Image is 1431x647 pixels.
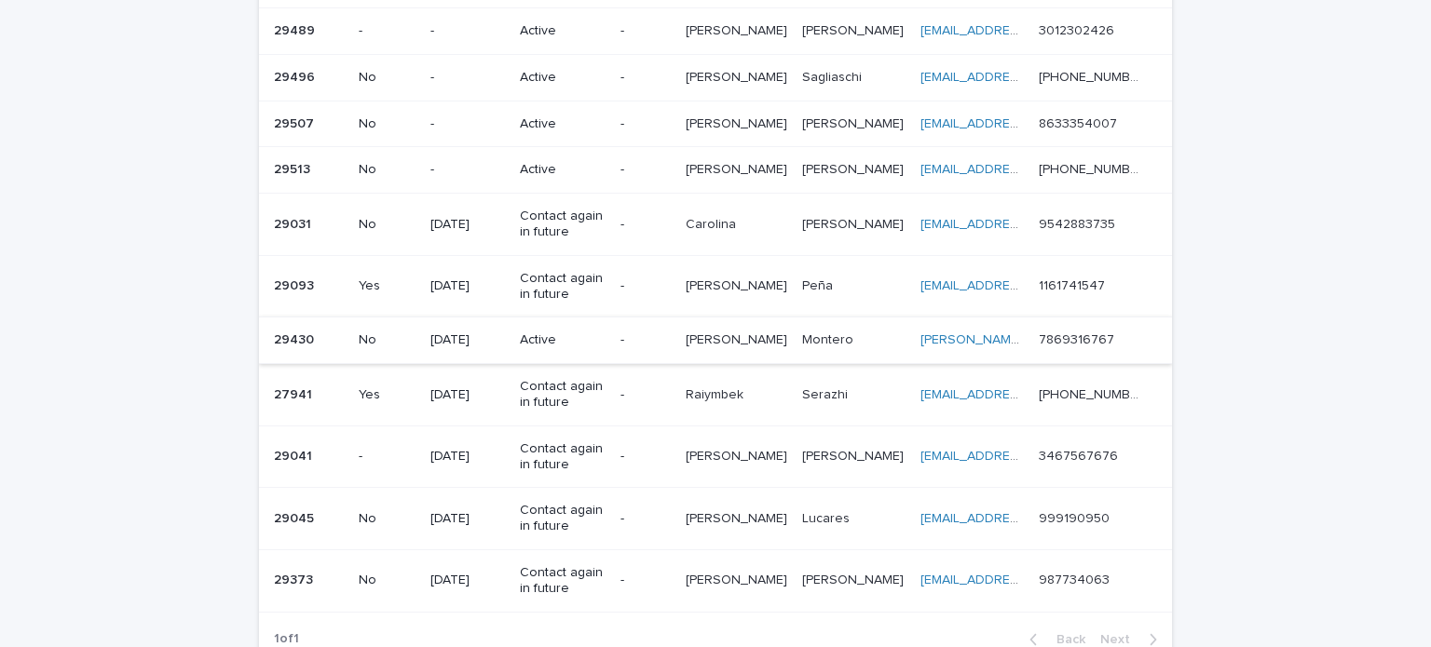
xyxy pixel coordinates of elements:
[259,549,1172,612] tr: 2937329373 No[DATE]Contact again in future-[PERSON_NAME][PERSON_NAME] [PERSON_NAME][PERSON_NAME] ...
[359,387,416,403] p: Yes
[1045,633,1085,646] span: Back
[274,113,318,132] p: 29507
[920,279,1131,292] a: [EMAIL_ADDRESS][DOMAIN_NAME]
[802,445,907,465] p: [PERSON_NAME]
[430,23,505,39] p: -
[802,384,852,403] p: Serazhi
[520,441,606,473] p: Contact again in future
[520,70,606,86] p: Active
[802,66,865,86] p: Sagliaschi
[520,271,606,303] p: Contact again in future
[620,573,670,588] p: -
[620,217,670,233] p: -
[259,54,1172,101] tr: 2949629496 No-Active-[PERSON_NAME][PERSON_NAME] SagliaschiSagliaschi [EMAIL_ADDRESS][DOMAIN_NAME]...
[520,209,606,240] p: Contact again in future
[520,332,606,348] p: Active
[1039,66,1146,86] p: [PHONE_NUMBER]
[274,384,316,403] p: 27941
[520,565,606,597] p: Contact again in future
[802,569,907,588] p: [PERSON_NAME]
[359,70,416,86] p: No
[620,332,670,348] p: -
[620,278,670,294] p: -
[359,23,416,39] p: -
[920,117,1131,130] a: [EMAIL_ADDRESS][DOMAIN_NAME]
[620,70,670,86] p: -
[1039,507,1113,527] p: 999190950
[359,332,416,348] p: No
[359,511,416,527] p: No
[686,384,747,403] p: Raiymbek
[920,24,1131,37] a: [EMAIL_ADDRESS][DOMAIN_NAME]
[802,329,857,348] p: Montero
[430,573,505,588] p: [DATE]
[259,317,1172,364] tr: 2943029430 No[DATE]Active-[PERSON_NAME][PERSON_NAME] MonteroMontero [PERSON_NAME][EMAIL_ADDRESS][...
[920,388,1131,401] a: [EMAIL_ADDRESS][DOMAIN_NAME]
[359,449,416,465] p: -
[1039,384,1146,403] p: [PHONE_NUMBER]
[520,116,606,132] p: Active
[1039,569,1113,588] p: 987734063
[1039,329,1118,348] p: 7869316767
[1039,158,1146,178] p: [PHONE_NUMBER]
[620,116,670,132] p: -
[620,162,670,178] p: -
[359,116,416,132] p: No
[802,213,907,233] p: [PERSON_NAME]
[802,275,837,294] p: Peña
[802,507,853,527] p: Lucares
[359,573,416,588] p: No
[430,332,505,348] p: [DATE]
[686,445,791,465] p: [PERSON_NAME]
[1039,113,1121,132] p: 8633354007
[430,511,505,527] p: [DATE]
[620,387,670,403] p: -
[259,147,1172,194] tr: 2951329513 No-Active-[PERSON_NAME][PERSON_NAME] [PERSON_NAME][PERSON_NAME] [EMAIL_ADDRESS][DOMAIN...
[620,449,670,465] p: -
[1100,633,1141,646] span: Next
[274,20,319,39] p: 29489
[686,66,791,86] p: [PERSON_NAME]
[359,217,416,233] p: No
[359,162,416,178] p: No
[259,194,1172,256] tr: 2903129031 No[DATE]Contact again in future-CarolinaCarolina [PERSON_NAME][PERSON_NAME] [EMAIL_ADD...
[520,23,606,39] p: Active
[274,445,316,465] p: 29041
[1039,20,1118,39] p: 3012302426
[430,116,505,132] p: -
[686,275,791,294] p: [PERSON_NAME]
[802,158,907,178] p: [PERSON_NAME]
[430,449,505,465] p: [DATE]
[259,255,1172,317] tr: 2909329093 Yes[DATE]Contact again in future-[PERSON_NAME][PERSON_NAME] PeñaPeña [EMAIL_ADDRESS][D...
[686,113,791,132] p: [PERSON_NAME]
[274,66,319,86] p: 29496
[802,20,907,39] p: [PERSON_NAME]
[430,217,505,233] p: [DATE]
[686,569,791,588] p: [PERSON_NAME]
[686,213,740,233] p: Carolina
[259,7,1172,54] tr: 2948929489 --Active-[PERSON_NAME][PERSON_NAME] [PERSON_NAME][PERSON_NAME] [EMAIL_ADDRESS][DOMAIN_...
[274,569,317,588] p: 29373
[430,162,505,178] p: -
[520,503,606,534] p: Contact again in future
[274,158,314,178] p: 29513
[274,507,318,527] p: 29045
[430,70,505,86] p: -
[920,71,1131,84] a: [EMAIL_ADDRESS][DOMAIN_NAME]
[274,275,318,294] p: 29093
[520,162,606,178] p: Active
[686,507,791,527] p: [PERSON_NAME]
[1039,213,1119,233] p: 9542883735
[920,218,1131,231] a: [EMAIL_ADDRESS][DOMAIN_NAME]
[520,379,606,411] p: Contact again in future
[620,23,670,39] p: -
[430,387,505,403] p: [DATE]
[259,364,1172,426] tr: 2794127941 Yes[DATE]Contact again in future-RaiymbekRaiymbek SerazhiSerazhi [EMAIL_ADDRESS][DOMAI...
[259,488,1172,550] tr: 2904529045 No[DATE]Contact again in future-[PERSON_NAME][PERSON_NAME] LucaresLucares [EMAIL_ADDRE...
[920,163,1131,176] a: [EMAIL_ADDRESS][DOMAIN_NAME]
[686,329,791,348] p: [PERSON_NAME]
[359,278,416,294] p: Yes
[686,20,791,39] p: [PERSON_NAME]
[259,425,1172,488] tr: 2904129041 -[DATE]Contact again in future-[PERSON_NAME][PERSON_NAME] [PERSON_NAME][PERSON_NAME] [...
[920,512,1131,525] a: [EMAIL_ADDRESS][DOMAIN_NAME]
